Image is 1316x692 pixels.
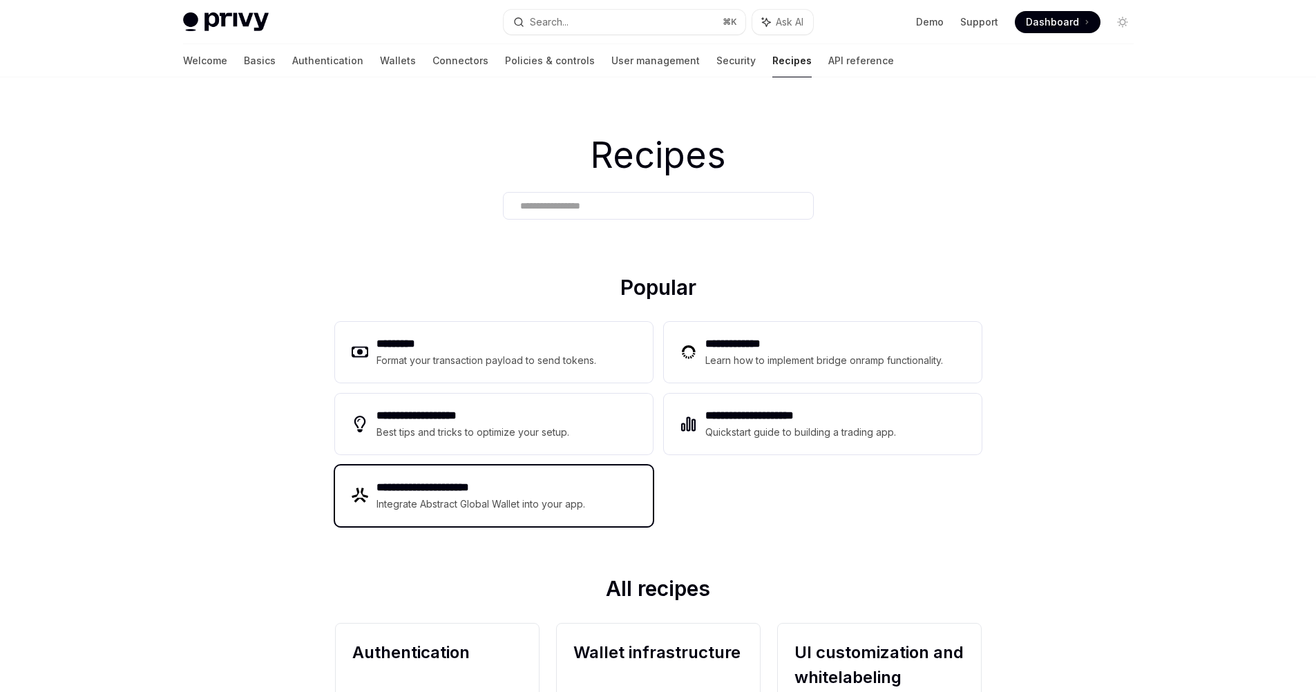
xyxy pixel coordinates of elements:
[504,10,745,35] button: Search...⌘K
[1026,15,1079,29] span: Dashboard
[183,12,269,32] img: light logo
[335,322,653,383] a: **** ****Format your transaction payload to send tokens.
[432,44,488,77] a: Connectors
[794,640,964,690] h2: UI customization and whitelabeling
[335,576,982,606] h2: All recipes
[716,44,756,77] a: Security
[705,352,947,369] div: Learn how to implement bridge onramp functionality.
[335,275,982,305] h2: Popular
[380,44,416,77] a: Wallets
[530,14,569,30] div: Search...
[1015,11,1100,33] a: Dashboard
[776,15,803,29] span: Ask AI
[183,44,227,77] a: Welcome
[1112,11,1134,33] button: Toggle dark mode
[723,17,737,28] span: ⌘ K
[611,44,700,77] a: User management
[292,44,363,77] a: Authentication
[705,424,897,441] div: Quickstart guide to building a trading app.
[664,322,982,383] a: **** **** ***Learn how to implement bridge onramp functionality.
[505,44,595,77] a: Policies & controls
[376,352,597,369] div: Format your transaction payload to send tokens.
[752,10,813,35] button: Ask AI
[376,424,571,441] div: Best tips and tricks to optimize your setup.
[573,640,743,690] h2: Wallet infrastructure
[960,15,998,29] a: Support
[376,496,587,512] div: Integrate Abstract Global Wallet into your app.
[916,15,944,29] a: Demo
[772,44,812,77] a: Recipes
[244,44,276,77] a: Basics
[352,640,522,690] h2: Authentication
[828,44,894,77] a: API reference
